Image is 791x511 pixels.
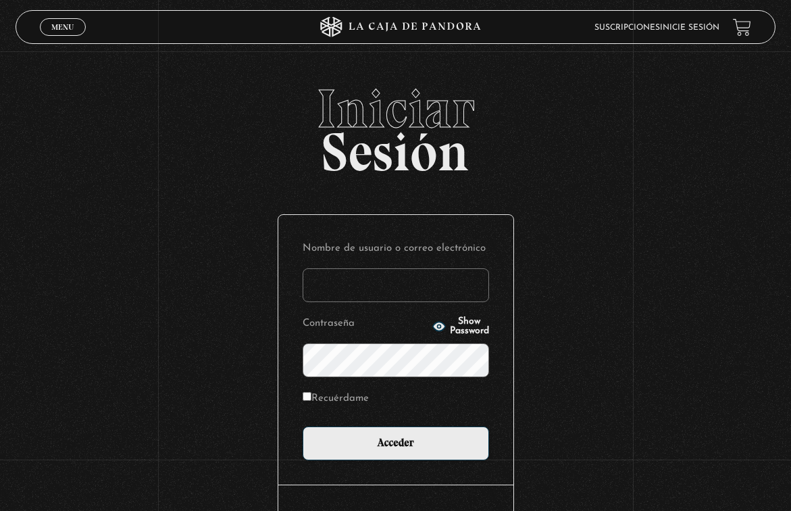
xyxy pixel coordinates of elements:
[51,23,74,31] span: Menu
[450,317,489,336] span: Show Password
[303,427,489,460] input: Acceder
[303,314,428,333] label: Contraseña
[432,317,489,336] button: Show Password
[594,24,660,32] a: Suscripciones
[303,389,369,408] label: Recuérdame
[16,82,775,136] span: Iniciar
[733,18,751,36] a: View your shopping cart
[303,392,311,401] input: Recuérdame
[47,34,78,44] span: Cerrar
[660,24,719,32] a: Inicie sesión
[303,239,489,258] label: Nombre de usuario o correo electrónico
[16,82,775,168] h2: Sesión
